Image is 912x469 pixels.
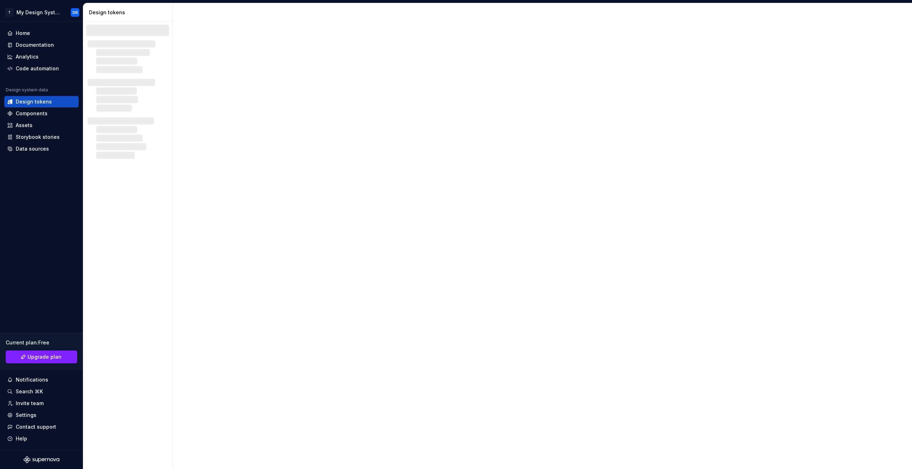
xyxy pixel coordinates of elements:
a: Upgrade plan [6,351,77,363]
a: Invite team [4,398,79,409]
div: Code automation [16,65,59,72]
div: T [5,8,14,17]
div: Home [16,30,30,37]
div: Data sources [16,145,49,152]
div: Invite team [16,400,44,407]
a: Components [4,108,79,119]
a: Settings [4,409,79,421]
div: DR [73,10,78,15]
div: Design system data [6,87,48,93]
a: Home [4,27,79,39]
span: Upgrade plan [28,353,61,360]
button: Notifications [4,374,79,385]
div: Components [16,110,48,117]
div: Design tokens [89,9,169,16]
div: Storybook stories [16,133,60,141]
a: Data sources [4,143,79,155]
div: Search ⌘K [16,388,43,395]
a: Storybook stories [4,131,79,143]
div: Settings [16,412,36,419]
button: Contact support [4,421,79,433]
div: Design tokens [16,98,52,105]
a: Code automation [4,63,79,74]
div: Notifications [16,376,48,383]
svg: Supernova Logo [24,456,59,463]
button: Help [4,433,79,444]
a: Assets [4,120,79,131]
div: Current plan : Free [6,339,77,346]
div: Assets [16,122,33,129]
a: Design tokens [4,96,79,107]
div: Contact support [16,423,56,430]
a: Analytics [4,51,79,62]
div: Documentation [16,41,54,49]
div: Analytics [16,53,39,60]
div: My Design System [16,9,62,16]
a: Documentation [4,39,79,51]
button: TMy Design SystemDR [1,5,81,20]
button: Search ⌘K [4,386,79,397]
div: Help [16,435,27,442]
